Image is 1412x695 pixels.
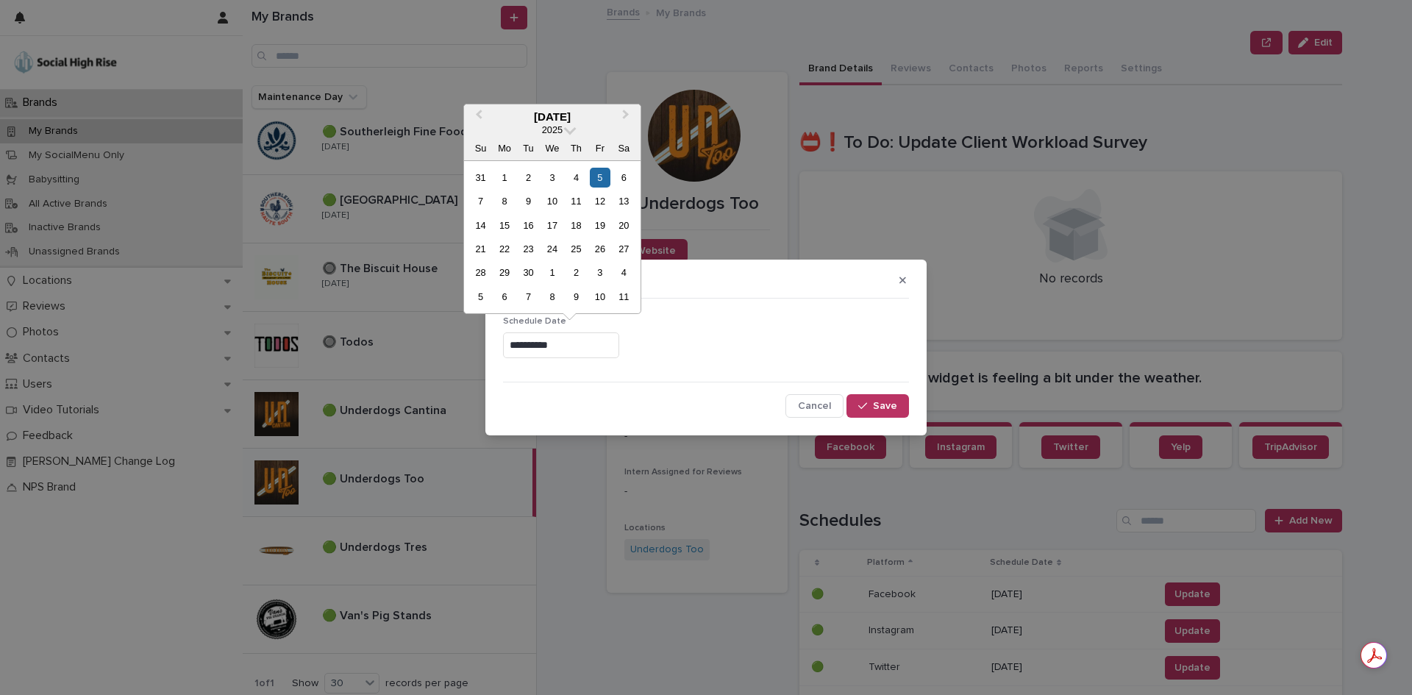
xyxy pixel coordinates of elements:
span: Schedule Date [503,317,566,326]
div: Choose Friday, September 26th, 2025 [590,239,610,259]
span: 2025 [542,124,563,135]
div: Choose Thursday, September 11th, 2025 [566,191,586,211]
div: Choose Monday, September 29th, 2025 [494,263,514,282]
div: Choose Sunday, September 28th, 2025 [471,263,491,282]
span: Cancel [798,401,831,411]
div: Choose Saturday, September 6th, 2025 [614,168,634,188]
div: Choose Tuesday, September 23rd, 2025 [518,239,538,259]
div: Choose Friday, September 12th, 2025 [590,191,610,211]
div: Th [566,138,586,158]
div: Choose Sunday, August 31st, 2025 [471,168,491,188]
div: Choose Friday, October 10th, 2025 [590,287,610,307]
div: Tu [518,138,538,158]
div: Choose Sunday, September 14th, 2025 [471,215,491,235]
button: Previous Month [466,106,489,129]
div: Mo [494,138,514,158]
div: We [542,138,562,158]
div: Choose Sunday, September 21st, 2025 [471,239,491,259]
div: Choose Tuesday, September 9th, 2025 [518,191,538,211]
div: Choose Wednesday, October 1st, 2025 [542,263,562,282]
div: Choose Wednesday, September 10th, 2025 [542,191,562,211]
span: Save [873,401,897,411]
div: Choose Sunday, October 5th, 2025 [471,287,491,307]
div: Choose Wednesday, September 3rd, 2025 [542,168,562,188]
button: Cancel [785,394,844,418]
div: Choose Monday, September 1st, 2025 [494,168,514,188]
button: Save [846,394,909,418]
div: Choose Thursday, October 2nd, 2025 [566,263,586,282]
div: Choose Saturday, September 13th, 2025 [614,191,634,211]
div: Sa [614,138,634,158]
div: Choose Thursday, September 4th, 2025 [566,168,586,188]
div: Choose Sunday, September 7th, 2025 [471,191,491,211]
div: Choose Friday, September 19th, 2025 [590,215,610,235]
div: Choose Wednesday, October 8th, 2025 [542,287,562,307]
div: Choose Wednesday, September 24th, 2025 [542,239,562,259]
div: Choose Thursday, September 25th, 2025 [566,239,586,259]
div: Choose Tuesday, September 30th, 2025 [518,263,538,282]
div: Choose Monday, October 6th, 2025 [494,287,514,307]
div: Choose Saturday, September 27th, 2025 [614,239,634,259]
div: month 2025-09 [468,165,635,309]
div: Choose Thursday, September 18th, 2025 [566,215,586,235]
div: Choose Monday, September 15th, 2025 [494,215,514,235]
div: Choose Friday, September 5th, 2025 [590,168,610,188]
div: Su [471,138,491,158]
button: Next Month [616,106,639,129]
div: Choose Tuesday, September 16th, 2025 [518,215,538,235]
div: Choose Saturday, October 4th, 2025 [614,263,634,282]
div: Choose Monday, September 22nd, 2025 [494,239,514,259]
div: Choose Friday, October 3rd, 2025 [590,263,610,282]
div: Choose Tuesday, September 2nd, 2025 [518,168,538,188]
div: Choose Thursday, October 9th, 2025 [566,287,586,307]
div: Choose Monday, September 8th, 2025 [494,191,514,211]
div: Choose Saturday, September 20th, 2025 [614,215,634,235]
div: Choose Wednesday, September 17th, 2025 [542,215,562,235]
div: Choose Tuesday, October 7th, 2025 [518,287,538,307]
div: Choose Saturday, October 11th, 2025 [614,287,634,307]
div: [DATE] [464,110,641,124]
div: Fr [590,138,610,158]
